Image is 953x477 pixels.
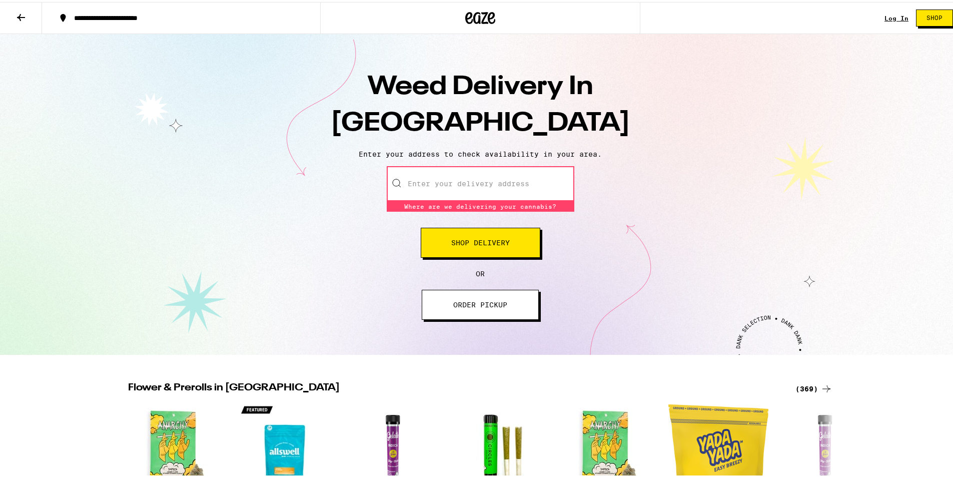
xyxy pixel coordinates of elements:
button: Shop Delivery [421,226,540,256]
h2: Flower & Prerolls in [GEOGRAPHIC_DATA] [128,381,783,393]
span: OR [476,268,485,276]
p: Enter your address to check availability in your area. [10,148,950,156]
button: ORDER PICKUP [422,288,539,318]
button: Shop [916,8,953,25]
div: Where are we delivering your cannabis? [387,199,574,210]
span: Hi. Need any help? [6,7,72,15]
a: Log In [884,13,908,20]
a: (369) [795,381,832,393]
span: ORDER PICKUP [453,299,507,306]
input: Enter your delivery address [387,164,574,199]
h1: Weed Delivery In [305,67,655,140]
span: Shop Delivery [451,237,510,244]
span: Shop [926,13,942,19]
span: [GEOGRAPHIC_DATA] [331,109,630,135]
